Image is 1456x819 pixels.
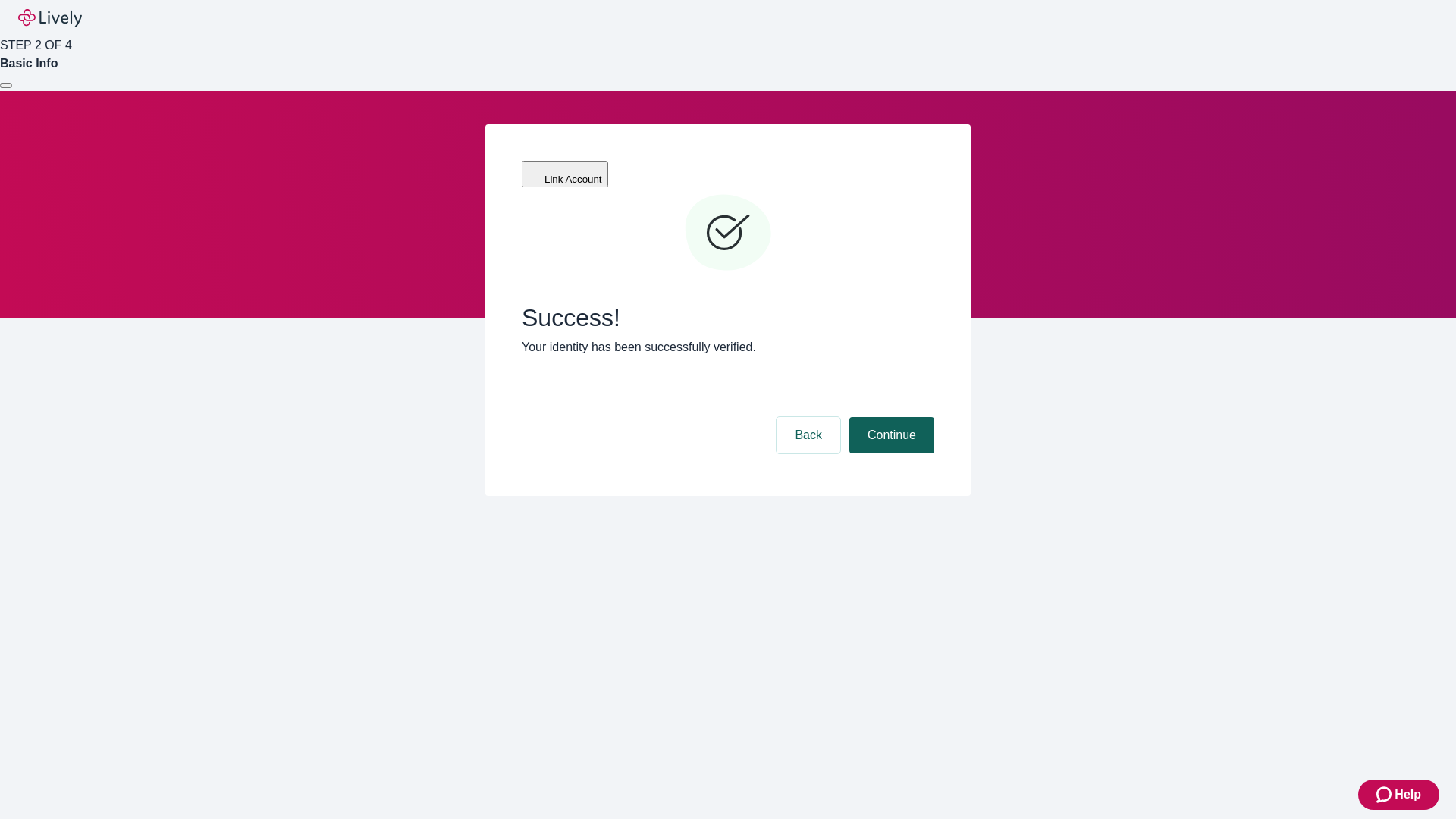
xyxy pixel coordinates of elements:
img: Lively [18,9,82,27]
p: Your identity has been successfully verified. [522,338,934,356]
svg: Zendesk support icon [1376,786,1395,804]
span: Success! [522,303,934,332]
button: Continue [849,417,934,453]
span: Help [1395,786,1421,804]
svg: Checkmark icon [682,188,773,279]
button: Zendesk support iconHelp [1358,780,1439,810]
button: Link Account [522,161,608,187]
button: Back [777,417,840,453]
